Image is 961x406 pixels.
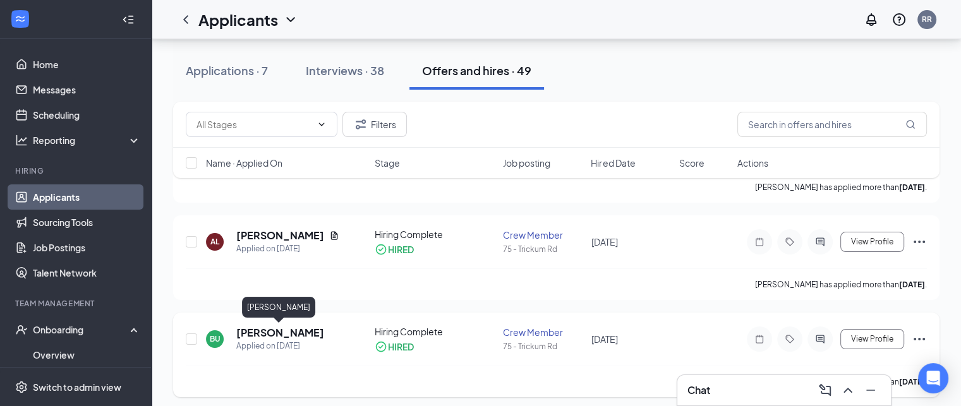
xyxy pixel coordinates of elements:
[236,340,324,352] div: Applied on [DATE]
[851,237,893,246] span: View Profile
[840,232,904,252] button: View Profile
[236,326,324,340] h5: [PERSON_NAME]
[918,363,948,393] div: Open Intercom Messenger
[591,157,635,169] span: Hired Date
[899,182,925,192] b: [DATE]
[838,380,858,400] button: ChevronUp
[210,333,221,344] div: BU
[891,12,907,27] svg: QuestionInfo
[752,237,767,247] svg: Note
[33,102,141,128] a: Scheduling
[782,237,797,247] svg: Tag
[752,334,767,344] svg: Note
[33,77,141,102] a: Messages
[851,335,893,343] span: View Profile
[33,210,141,235] a: Sourcing Tools
[33,184,141,210] a: Applicants
[864,12,879,27] svg: Notifications
[422,63,531,78] div: Offers and hires · 49
[329,230,339,241] svg: Document
[33,235,141,260] a: Job Postings
[840,329,904,349] button: View Profile
[503,326,583,338] div: Crew Member
[899,377,925,386] b: [DATE]
[899,280,925,289] b: [DATE]
[687,383,710,397] h3: Chat
[388,340,414,353] div: HIRED
[33,323,130,336] div: Onboarding
[737,157,768,169] span: Actions
[15,134,28,146] svg: Analysis
[503,244,583,254] div: 75 - Trickum Rd
[818,383,833,398] svg: ComposeMessage
[33,381,121,393] div: Switch to admin view
[342,112,407,137] button: Filter Filters
[755,279,927,290] p: [PERSON_NAME] has applied more than .
[33,52,141,77] a: Home
[122,13,135,26] svg: Collapse
[178,12,193,27] svg: ChevronLeft
[840,383,855,398] svg: ChevronUp
[813,237,828,247] svg: ActiveChat
[922,14,932,25] div: RR
[861,380,881,400] button: Minimize
[905,119,916,129] svg: MagnifyingGlass
[236,229,324,242] h5: [PERSON_NAME]
[591,236,618,248] span: [DATE]
[186,63,268,78] div: Applications · 7
[15,165,138,176] div: Hiring
[206,157,282,169] span: Name · Applied On
[388,243,414,256] div: HIRED
[33,134,142,146] div: Reporting
[503,341,583,352] div: 75 - Trickum Rd
[15,298,138,309] div: Team Management
[236,242,339,255] div: Applied on [DATE]
[912,234,927,249] svg: Ellipses
[33,342,141,367] a: Overview
[503,157,550,169] span: Job posting
[782,334,797,344] svg: Tag
[375,157,400,169] span: Stage
[375,325,495,338] div: Hiring Complete
[375,228,495,241] div: Hiring Complete
[196,117,311,131] input: All Stages
[375,340,387,353] svg: CheckmarkCircle
[679,157,704,169] span: Score
[813,334,828,344] svg: ActiveChat
[503,229,583,241] div: Crew Member
[815,380,835,400] button: ComposeMessage
[242,297,315,318] div: [PERSON_NAME]
[863,383,878,398] svg: Minimize
[210,236,219,247] div: AL
[353,117,368,132] svg: Filter
[283,12,298,27] svg: ChevronDown
[737,112,927,137] input: Search in offers and hires
[306,63,384,78] div: Interviews · 38
[912,331,927,347] svg: Ellipses
[591,333,618,345] span: [DATE]
[33,260,141,285] a: Talent Network
[14,13,27,25] svg: WorkstreamLogo
[198,9,278,30] h1: Applicants
[375,243,387,256] svg: CheckmarkCircle
[317,119,327,129] svg: ChevronDown
[15,381,28,393] svg: Settings
[15,323,28,336] svg: UserCheck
